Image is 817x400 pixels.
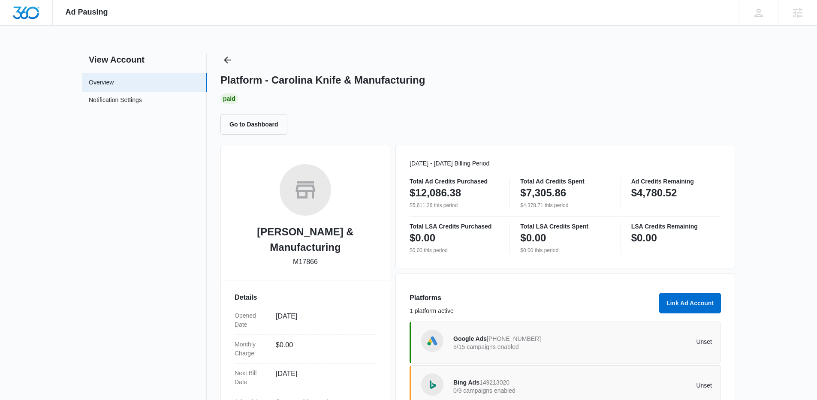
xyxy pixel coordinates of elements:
p: [DATE] - [DATE] Billing Period [410,159,721,168]
span: Bing Ads [453,379,479,386]
dd: $0.00 [276,340,369,358]
p: Total LSA Credits Spent [520,223,610,229]
dt: Next Bill Date [235,369,269,387]
p: $12,086.38 [410,186,461,200]
span: Ad Pausing [66,8,108,17]
p: Total LSA Credits Purchased [410,223,499,229]
div: Opened Date[DATE] [235,306,376,335]
button: Go to Dashboard [220,114,287,135]
p: $0.00 this period [520,247,610,254]
p: $7,305.86 [520,186,566,200]
img: Bing Ads [426,378,439,391]
p: $0.00 [410,231,435,245]
div: Monthly Charge$0.00 [235,335,376,364]
p: $4,780.52 [631,186,677,200]
dt: Monthly Charge [235,340,269,358]
p: $0.00 [520,231,546,245]
p: $4,378.71 this period [520,202,610,209]
p: $0.00 this period [410,247,499,254]
p: 1 platform active [410,307,654,316]
p: 0/9 campaigns enabled [453,388,583,394]
p: Total Ad Credits Purchased [410,178,499,184]
a: Notification Settings [89,96,142,107]
p: 5/15 campaigns enabled [453,344,583,350]
h2: View Account [82,53,207,66]
p: $0.00 [631,231,657,245]
a: Google AdsGoogle Ads[PHONE_NUMBER]5/15 campaigns enabledUnset [410,322,721,364]
div: Paid [220,93,238,104]
span: [PHONE_NUMBER] [487,335,541,342]
button: Back [220,53,234,67]
p: Ad Credits Remaining [631,178,721,184]
dt: Opened Date [235,311,269,329]
p: Total Ad Credits Spent [520,178,610,184]
img: Google Ads [426,334,439,347]
h1: Platform - Carolina Knife & Manufacturing [220,74,425,87]
a: Overview [89,78,114,87]
p: Unset [583,382,712,388]
span: 149213020 [479,379,509,386]
p: Unset [583,339,712,345]
h3: Platforms [410,293,654,303]
p: $5,611.26 this period [410,202,499,209]
span: Google Ads [453,335,487,342]
h2: [PERSON_NAME] & Manufacturing [235,224,376,255]
button: Link Ad Account [659,293,721,313]
div: Next Bill Date[DATE] [235,364,376,392]
dd: [DATE] [276,369,369,387]
dd: [DATE] [276,311,369,329]
h3: Details [235,292,376,303]
p: LSA Credits Remaining [631,223,721,229]
p: M17866 [293,257,318,267]
a: Go to Dashboard [220,120,292,128]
